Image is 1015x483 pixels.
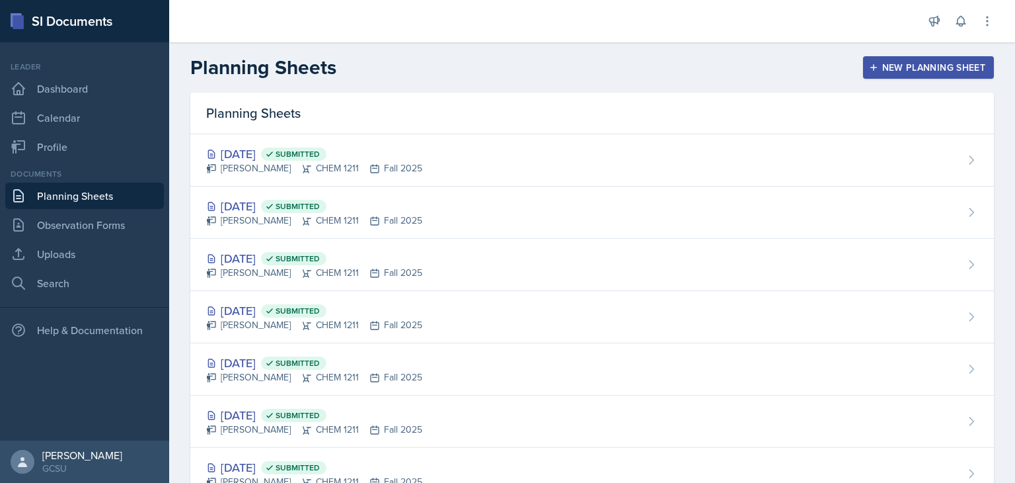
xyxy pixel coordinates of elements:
span: Submitted [276,201,320,212]
div: Planning Sheets [190,93,994,134]
div: [DATE] [206,406,422,424]
a: [DATE] Submitted [PERSON_NAME]CHEM 1211Fall 2025 [190,187,994,239]
div: Leader [5,61,164,73]
span: Submitted [276,410,320,421]
a: Search [5,270,164,296]
span: Submitted [276,462,320,473]
button: New Planning Sheet [863,56,994,79]
a: Calendar [5,105,164,131]
a: [DATE] Submitted [PERSON_NAME]CHEM 1211Fall 2025 [190,343,994,396]
a: Observation Forms [5,212,164,238]
div: [PERSON_NAME] CHEM 1211 Fall 2025 [206,214,422,228]
div: GCSU [42,462,122,475]
div: [DATE] [206,249,422,267]
div: [DATE] [206,302,422,320]
span: Submitted [276,253,320,264]
a: [DATE] Submitted [PERSON_NAME]CHEM 1211Fall 2025 [190,396,994,448]
div: [PERSON_NAME] CHEM 1211 Fall 2025 [206,371,422,384]
div: Help & Documentation [5,317,164,343]
div: [PERSON_NAME] CHEM 1211 Fall 2025 [206,161,422,175]
div: [PERSON_NAME] CHEM 1211 Fall 2025 [206,423,422,437]
a: Dashboard [5,75,164,102]
a: Planning Sheets [5,183,164,209]
span: Submitted [276,306,320,316]
div: [DATE] [206,145,422,163]
span: Submitted [276,149,320,159]
div: [DATE] [206,459,422,476]
div: [DATE] [206,354,422,372]
div: New Planning Sheet [872,62,985,73]
div: Documents [5,168,164,180]
span: Submitted [276,358,320,369]
div: [PERSON_NAME] CHEM 1211 Fall 2025 [206,318,422,332]
a: Uploads [5,241,164,267]
a: [DATE] Submitted [PERSON_NAME]CHEM 1211Fall 2025 [190,239,994,291]
div: [PERSON_NAME] [42,449,122,462]
a: [DATE] Submitted [PERSON_NAME]CHEM 1211Fall 2025 [190,134,994,187]
a: Profile [5,134,164,160]
div: [PERSON_NAME] CHEM 1211 Fall 2025 [206,266,422,280]
div: [DATE] [206,197,422,215]
a: [DATE] Submitted [PERSON_NAME]CHEM 1211Fall 2025 [190,291,994,343]
h2: Planning Sheets [190,56,336,79]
